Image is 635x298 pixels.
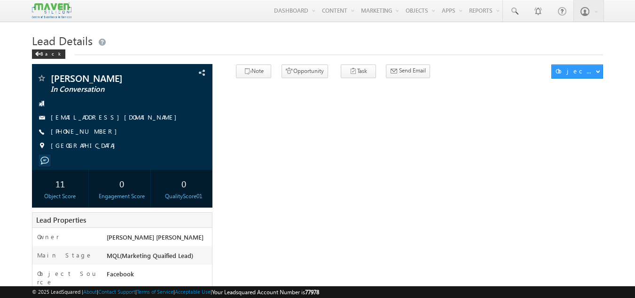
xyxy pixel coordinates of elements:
[32,49,65,59] div: Back
[36,215,86,225] span: Lead Properties
[32,2,71,19] img: Custom Logo
[399,66,426,75] span: Send Email
[37,233,59,241] label: Owner
[551,64,603,79] button: Object Actions
[386,64,430,78] button: Send Email
[157,192,210,201] div: QualityScore01
[175,289,211,295] a: Acceptable Use
[51,113,181,121] a: [EMAIL_ADDRESS][DOMAIN_NAME]
[236,64,271,78] button: Note
[37,251,93,259] label: Main Stage
[32,33,93,48] span: Lead Details
[104,251,212,264] div: MQL(Marketing Quaified Lead)
[305,289,319,296] span: 77978
[32,288,319,297] span: © 2025 LeadSquared | | | | |
[96,192,148,201] div: Engagement Score
[51,127,122,137] span: [PHONE_NUMBER]
[96,175,148,192] div: 0
[98,289,135,295] a: Contact Support
[104,269,212,282] div: Facebook
[34,175,86,192] div: 11
[51,85,162,94] span: In Conversation
[282,64,328,78] button: Opportunity
[212,289,319,296] span: Your Leadsquared Account Number is
[51,73,162,83] span: [PERSON_NAME]
[32,49,70,57] a: Back
[34,192,86,201] div: Object Score
[37,269,98,286] label: Object Source
[107,233,204,241] span: [PERSON_NAME] [PERSON_NAME]
[556,67,596,75] div: Object Actions
[157,175,210,192] div: 0
[137,289,173,295] a: Terms of Service
[341,64,376,78] button: Task
[83,289,97,295] a: About
[51,141,120,151] span: [GEOGRAPHIC_DATA]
